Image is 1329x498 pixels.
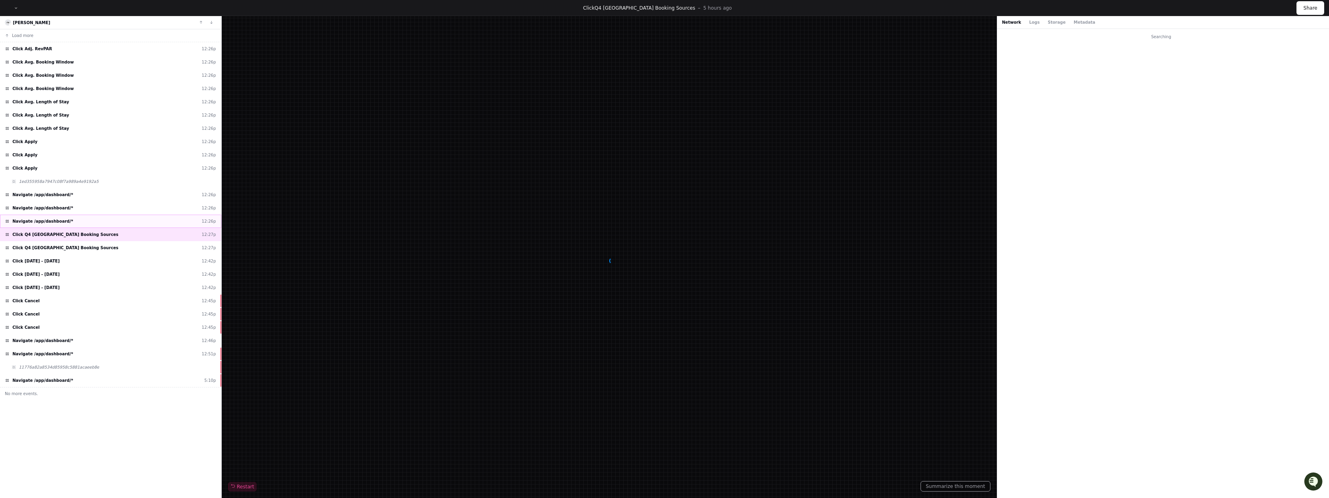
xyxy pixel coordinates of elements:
div: 12:26p [202,125,216,131]
span: Click Avg. Booking Window [12,86,74,92]
span: 11776a82a8534d85958c5881acaeeb8e [19,364,99,370]
span: Click [DATE] - [DATE] [12,258,59,264]
span: No more events. [5,391,38,397]
div: 12:45p [202,298,216,304]
span: 1ed355958a7947c08f7a989a4e9192a5 [19,178,99,184]
div: 12:26p [202,152,216,158]
span: Click Cancel [12,324,40,330]
span: Pylon [80,84,97,90]
div: Searching [997,34,1329,40]
p: 5 hours ago [703,5,732,11]
div: 12:26p [202,86,216,92]
div: 12:27p [202,232,216,238]
div: 12:46p [202,338,216,344]
span: Click Cancel [12,298,40,304]
button: Logs [1029,19,1039,25]
button: Storage [1048,19,1066,25]
span: Click Avg. Booking Window [12,72,74,78]
span: Click Avg. Length of Stay [12,112,69,118]
button: Network [1002,19,1021,25]
div: 12:26p [202,72,216,78]
div: 12:26p [202,59,216,65]
span: Click Q4 [GEOGRAPHIC_DATA] Booking Sources [12,232,118,238]
div: 12:26p [202,112,216,118]
span: Load more [12,33,33,39]
div: We're available if you need us! [27,68,102,74]
span: Navigate /app/dashboard/* [12,377,73,383]
button: Share [1296,1,1324,15]
div: 12:26p [202,139,216,145]
button: Restart [228,482,257,492]
span: Navigate /app/dashboard/* [12,192,73,198]
div: Start new chat [27,60,132,68]
div: 12:26p [202,165,216,171]
button: Summarize this moment [921,481,990,492]
div: 5:10p [204,377,216,383]
a: [PERSON_NAME] [13,20,50,25]
span: Click Cancel [12,311,40,317]
span: Click [583,5,595,11]
span: Click Apply [12,152,37,158]
div: 12:26p [202,99,216,105]
img: 13.svg [6,20,11,25]
span: Click Adj. RevPAR [12,46,52,52]
div: 12:27p [202,245,216,251]
span: Click Avg. Length of Stay [12,125,69,131]
span: Click Avg. Booking Window [12,59,74,65]
span: Navigate /app/dashboard/* [12,338,73,344]
div: 12:26p [202,46,216,52]
button: Start new chat [137,62,146,72]
span: Navigate /app/dashboard/* [12,218,73,224]
div: 12:26p [202,218,216,224]
span: Click Avg. Length of Stay [12,99,69,105]
img: PlayerZero [8,8,24,24]
span: Navigate /app/dashboard/* [12,205,73,211]
div: 12:45p [202,311,216,317]
span: Navigate /app/dashboard/* [12,351,73,357]
span: Click Q4 [GEOGRAPHIC_DATA] Booking Sources [12,245,118,251]
div: 12:42p [202,271,216,277]
div: 12:45p [202,324,216,330]
span: Q4 [GEOGRAPHIC_DATA] Booking Sources [594,5,695,11]
span: Click Apply [12,165,37,171]
span: Restart [231,484,254,490]
div: 12:26p [202,192,216,198]
iframe: Open customer support [1303,471,1325,493]
img: 1756235613930-3d25f9e4-fa56-45dd-b3ad-e072dfbd1548 [8,60,22,74]
span: Click Apply [12,139,37,145]
span: Click [DATE] - [DATE] [12,285,59,291]
div: 12:26p [202,205,216,211]
div: 12:42p [202,258,216,264]
div: Welcome [8,32,146,45]
div: 12:42p [202,285,216,291]
a: Powered byPylon [57,84,97,90]
div: 12:51p [202,351,216,357]
button: Metadata [1074,19,1095,25]
span: Click [DATE] - [DATE] [12,271,59,277]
